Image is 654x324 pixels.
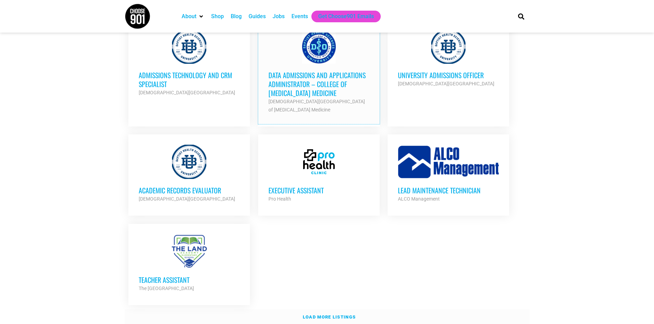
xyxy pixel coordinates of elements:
h3: Academic Records Evaluator [139,186,240,195]
h3: Admissions Technology and CRM Specialist [139,71,240,88]
a: Lead Maintenance Technician ALCO Management [388,134,509,213]
strong: Pro Health [268,196,291,202]
h3: Data Admissions and Applications Administrator – College of [MEDICAL_DATA] Medicine [268,71,369,97]
a: Academic Records Evaluator [DEMOGRAPHIC_DATA][GEOGRAPHIC_DATA] [128,134,250,213]
strong: ALCO Management [398,196,440,202]
nav: Main nav [178,11,506,22]
strong: [DEMOGRAPHIC_DATA][GEOGRAPHIC_DATA] [398,81,494,86]
strong: [DEMOGRAPHIC_DATA][GEOGRAPHIC_DATA] [139,90,235,95]
a: University Admissions Officer [DEMOGRAPHIC_DATA][GEOGRAPHIC_DATA] [388,19,509,98]
div: Search [515,11,527,22]
a: Guides [249,12,266,21]
strong: [DEMOGRAPHIC_DATA][GEOGRAPHIC_DATA] [139,196,235,202]
a: Executive Assistant Pro Health [258,134,380,213]
div: About [178,11,208,22]
strong: [DEMOGRAPHIC_DATA][GEOGRAPHIC_DATA] of [MEDICAL_DATA] Medicine [268,99,365,112]
a: Events [291,12,308,21]
a: Teacher Assistant The [GEOGRAPHIC_DATA] [128,224,250,303]
a: Shop [211,12,224,21]
a: About [182,12,196,21]
a: Data Admissions and Applications Administrator – College of [MEDICAL_DATA] Medicine [DEMOGRAPHIC_... [258,19,380,124]
h3: University Admissions Officer [398,71,499,80]
strong: Load more listings [303,314,356,320]
h3: Executive Assistant [268,186,369,195]
h3: Teacher Assistant [139,275,240,284]
strong: The [GEOGRAPHIC_DATA] [139,286,194,291]
a: Jobs [273,12,285,21]
a: Admissions Technology and CRM Specialist [DEMOGRAPHIC_DATA][GEOGRAPHIC_DATA] [128,19,250,107]
a: Blog [231,12,242,21]
h3: Lead Maintenance Technician [398,186,499,195]
a: Get Choose901 Emails [318,12,374,21]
